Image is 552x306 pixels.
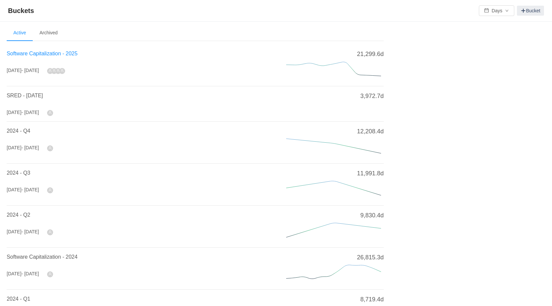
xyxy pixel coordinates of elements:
[21,187,39,192] span: - [DATE]
[56,69,60,72] i: icon: user
[7,170,30,176] a: 2024 - Q3
[357,127,384,136] span: 12,208.4d
[52,69,56,72] i: icon: user
[7,67,39,74] div: [DATE]
[33,25,64,41] li: Archived
[357,253,384,262] span: 26,815.3d
[8,5,38,16] span: Buckets
[60,69,64,72] i: icon: user
[21,229,39,234] span: - [DATE]
[48,188,52,192] i: icon: user
[7,109,39,116] div: [DATE]
[7,93,43,98] a: SRED - [DATE]
[7,270,39,277] div: [DATE]
[21,145,39,150] span: - [DATE]
[479,5,514,16] button: icon: calendarDaysicon: down
[357,169,384,178] span: 11,991.8d
[7,254,77,260] a: Software Capitalization - 2024
[7,128,30,134] a: 2024 - Q4
[7,186,39,193] div: [DATE]
[21,68,39,73] span: - [DATE]
[48,111,52,114] i: icon: user
[7,212,30,218] a: 2024 - Q2
[48,146,52,150] i: icon: user
[360,92,384,101] span: 3,972.7d
[48,272,52,276] i: icon: user
[517,6,544,16] a: Bucket
[357,50,384,59] span: 21,299.6d
[7,51,77,56] a: Software Capitalization - 2025
[7,296,30,302] a: 2024 - Q1
[48,69,52,72] i: icon: user
[48,230,52,234] i: icon: user
[7,144,39,151] div: [DATE]
[21,271,39,276] span: - [DATE]
[7,228,39,235] div: [DATE]
[360,295,384,304] span: 8,719.4d
[7,25,33,41] li: Active
[360,211,384,220] span: 9,830.4d
[21,110,39,115] span: - [DATE]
